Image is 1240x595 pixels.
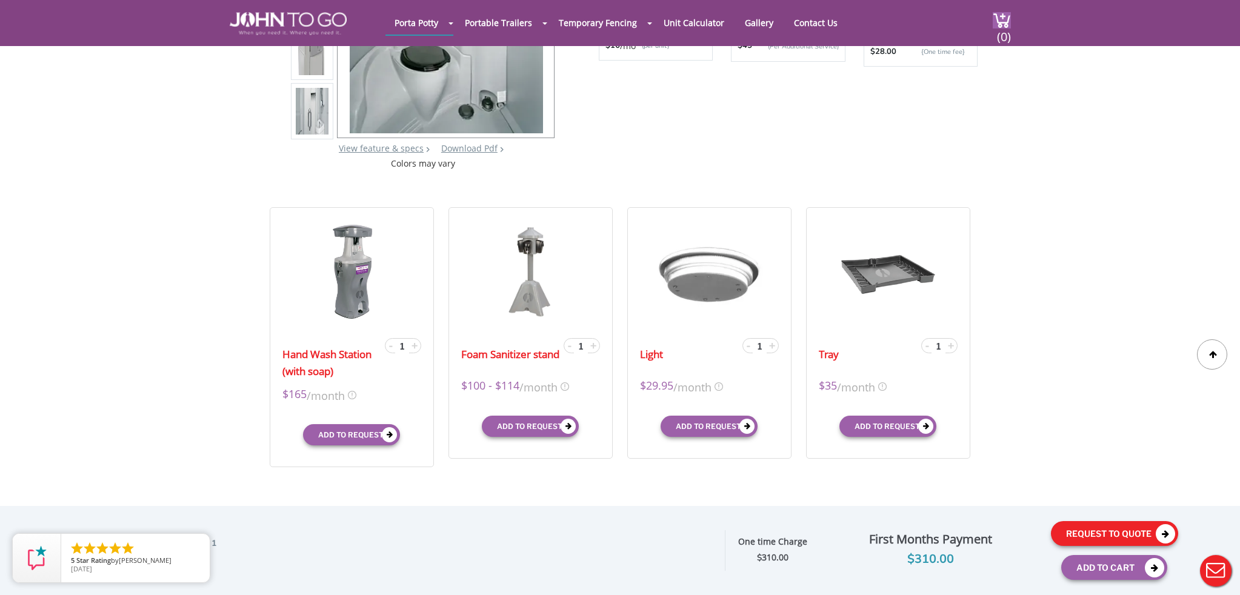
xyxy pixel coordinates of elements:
[71,557,200,565] span: by
[441,142,498,154] a: Download Pdf
[715,382,723,391] img: icon
[605,40,706,52] div: /mo
[819,377,837,395] span: $35
[519,377,558,395] span: /month
[121,541,135,556] li: 
[71,564,92,573] span: [DATE]
[785,11,847,35] a: Contact Us
[426,147,430,152] img: right arrow icon
[661,416,758,437] button: Add to request
[878,382,887,391] img: icon
[948,338,954,353] span: +
[95,541,110,556] li: 
[655,11,733,35] a: Unit Calculator
[25,546,49,570] img: Review Rating
[461,346,559,363] a: Foam Sanitizer stand
[820,529,1042,550] div: First Months Payment
[640,346,663,363] a: Light
[230,12,347,35] img: JOHN to go
[993,12,1011,28] img: cart a
[119,556,172,565] span: [PERSON_NAME]
[673,377,712,395] span: /month
[1051,521,1178,546] button: Request To Quote
[282,346,382,380] a: Hand Wash Station (with soap)
[870,46,896,58] strong: $28.00
[837,377,875,395] span: /month
[389,338,393,353] span: -
[503,223,558,320] img: 25
[819,346,839,363] a: Tray
[738,536,807,547] strong: One time Charge
[747,338,750,353] span: -
[640,223,779,320] img: 25
[550,11,646,35] a: Temporary Fencing
[303,424,400,445] button: Add to request
[500,147,504,152] img: chevron.png
[902,46,965,58] p: {One time fee}
[320,223,384,320] img: 25
[291,158,556,170] div: Colors may vary
[839,223,936,320] img: 25
[736,11,782,35] a: Gallery
[769,338,775,353] span: +
[757,552,788,563] strong: $
[412,338,418,353] span: +
[762,551,788,563] span: 310.00
[996,19,1011,45] span: (0)
[339,142,424,154] a: View feature & specs
[636,40,669,52] p: (per unit)
[307,386,345,404] span: /month
[461,377,519,395] span: $100 - $114
[282,386,307,404] span: $165
[70,541,84,556] li: 
[839,416,936,437] button: Add to request
[738,40,752,52] strong: $45
[71,556,75,565] span: 5
[385,11,447,35] a: Porta Potty
[640,377,673,395] span: $29.95
[561,382,569,391] img: icon
[456,11,541,35] a: Portable Trailers
[568,338,572,353] span: -
[348,391,356,399] img: icon
[482,416,579,437] button: Add to request
[605,40,620,52] strong: $16
[925,338,929,353] span: -
[82,541,97,556] li: 
[752,42,838,51] p: (Per Additional Service)
[108,541,122,556] li: 
[1192,547,1240,595] button: Live Chat
[820,550,1042,569] div: $310.00
[1061,555,1167,580] button: Add To Cart
[76,556,111,565] span: Star Rating
[590,338,596,353] span: +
